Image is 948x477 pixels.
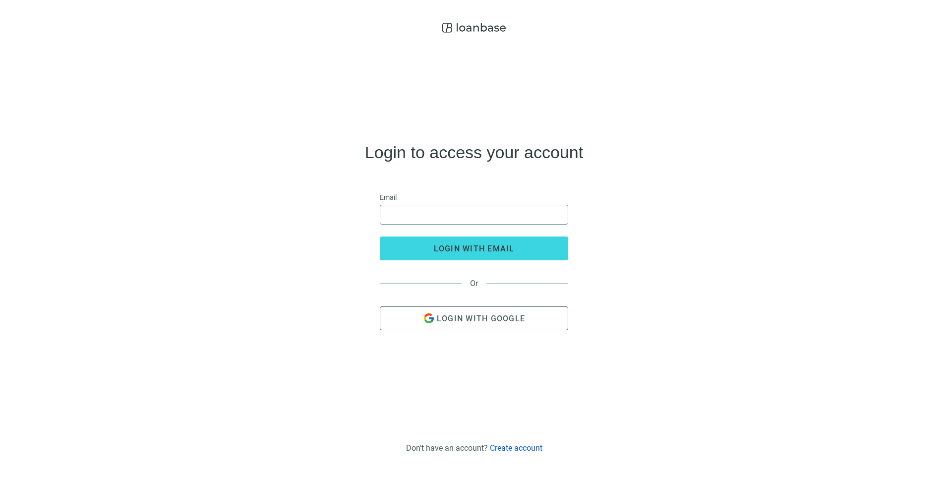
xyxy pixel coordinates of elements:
[380,237,568,260] button: login with email
[406,443,542,453] div: Don't have an account?
[490,443,542,453] a: Create account
[380,192,397,203] span: Email
[437,314,525,323] span: Login with Google
[380,306,568,330] button: Login with Google
[434,244,515,253] span: login with email
[462,279,486,288] span: Or
[365,144,583,160] h4: Login to access your account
